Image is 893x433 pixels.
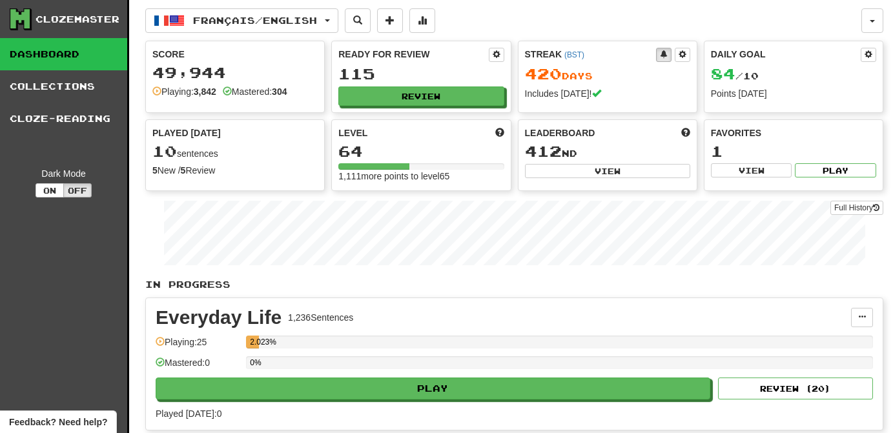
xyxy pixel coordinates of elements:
span: 420 [525,65,562,83]
div: 1,111 more points to level 65 [338,170,504,183]
div: Clozemaster [36,13,119,26]
strong: 3,842 [194,86,216,97]
strong: 5 [152,165,158,176]
button: Search sentences [345,8,371,33]
div: Favorites [711,126,876,139]
span: Played [DATE] [152,126,221,139]
div: sentences [152,143,318,160]
span: Open feedback widget [9,416,107,428]
div: Streak [525,48,656,61]
button: Review [338,86,504,106]
button: View [525,164,690,178]
a: (BST) [564,50,584,59]
div: 64 [338,143,504,159]
div: Ready for Review [338,48,488,61]
div: Dark Mode [10,167,118,180]
button: Review (20) [718,378,873,399]
div: Mastered: [223,85,287,98]
span: 412 [525,142,562,160]
span: Français / English [193,15,317,26]
span: Played [DATE]: 0 [156,408,221,419]
span: 84 [711,65,735,83]
button: Add sentence to collection [377,8,403,33]
div: Day s [525,66,690,83]
strong: 5 [181,165,186,176]
span: Level [338,126,367,139]
p: In Progress [145,278,883,291]
div: 2.023% [250,336,258,348]
button: On [36,183,64,197]
div: Score [152,48,318,61]
button: Français/English [145,8,338,33]
div: New / Review [152,164,318,177]
a: Full History [830,201,883,215]
span: 10 [152,142,177,160]
div: 1,236 Sentences [288,311,353,324]
span: / 10 [711,70,759,81]
div: 49,944 [152,65,318,81]
span: Leaderboard [525,126,595,139]
strong: 304 [272,86,287,97]
div: Daily Goal [711,48,861,62]
div: Playing: 25 [156,336,240,357]
div: Mastered: 0 [156,356,240,378]
div: 115 [338,66,504,82]
button: Off [63,183,92,197]
span: Score more points to level up [495,126,504,139]
div: Everyday Life [156,308,282,327]
div: Includes [DATE]! [525,87,690,100]
div: Playing: [152,85,216,98]
button: Play [795,163,876,177]
button: View [711,163,792,177]
button: More stats [409,8,435,33]
div: Points [DATE] [711,87,876,100]
div: 1 [711,143,876,159]
span: This week in points, UTC [681,126,690,139]
div: nd [525,143,690,160]
button: Play [156,378,710,399]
